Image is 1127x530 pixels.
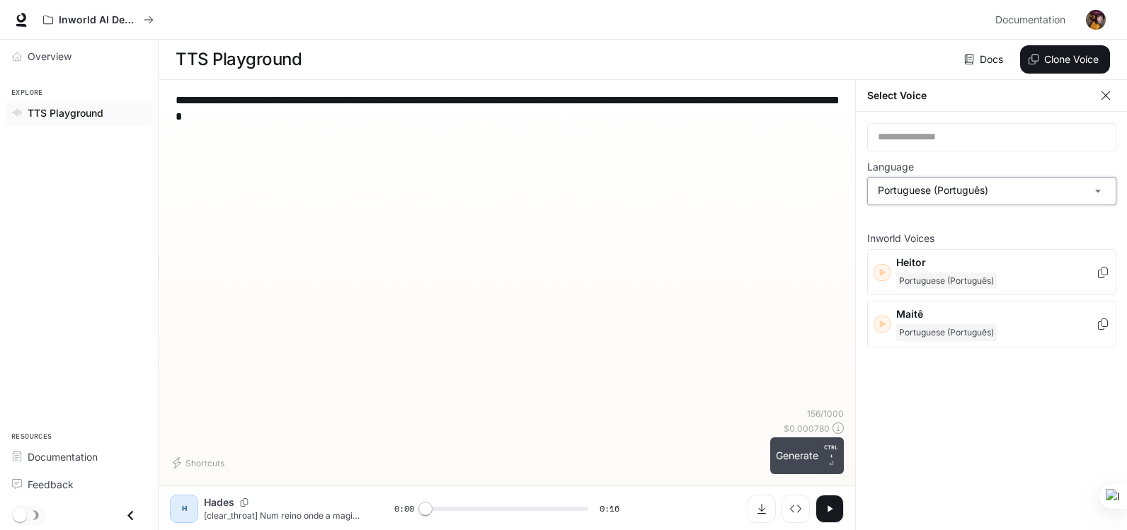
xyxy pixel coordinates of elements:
span: Overview [28,49,71,64]
p: Maitê [896,307,1096,321]
span: Dark mode toggle [13,507,27,522]
span: Documentation [995,11,1065,29]
button: Download audio [748,495,776,523]
p: 156 / 1000 [807,408,844,420]
div: Portuguese (Português) [868,178,1116,204]
a: Feedback [6,472,152,497]
button: All workspaces [37,6,160,34]
a: TTS Playground [6,100,152,125]
button: GenerateCTRL +⏎ [770,437,844,474]
a: Overview [6,44,152,69]
h1: TTS Playground [176,45,302,74]
button: Shortcuts [170,451,230,474]
p: Inworld AI Demos [59,14,138,26]
a: Documentation [6,444,152,469]
p: [clear_throat] Num reino onde a magia flui como [PERSON_NAME] e dragões voam por céus carmesins, ... [204,509,360,522]
button: Copy Voice ID [234,498,254,507]
button: Inspect [782,495,810,523]
button: Copy Voice ID [1096,318,1110,330]
p: ⏎ [824,443,838,468]
button: Clone Voice [1020,45,1110,74]
span: TTS Playground [28,105,103,120]
p: Language [867,162,914,172]
span: Feedback [28,477,74,492]
p: $ 0.000780 [784,422,830,434]
span: Documentation [28,449,98,464]
span: 0:00 [394,502,414,516]
a: Documentation [990,6,1076,34]
span: Portuguese (Português) [896,324,997,341]
p: CTRL + [824,443,838,460]
span: 0:16 [600,502,619,516]
button: Copy Voice ID [1096,267,1110,278]
p: Inworld Voices [867,234,1116,243]
a: Docs [961,45,1009,74]
button: Close drawer [115,501,147,530]
p: Heitor [896,255,1096,270]
img: User avatar [1086,10,1106,30]
button: User avatar [1082,6,1110,34]
div: H [173,497,195,520]
span: Portuguese (Português) [896,272,997,289]
p: Hades [204,495,234,509]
